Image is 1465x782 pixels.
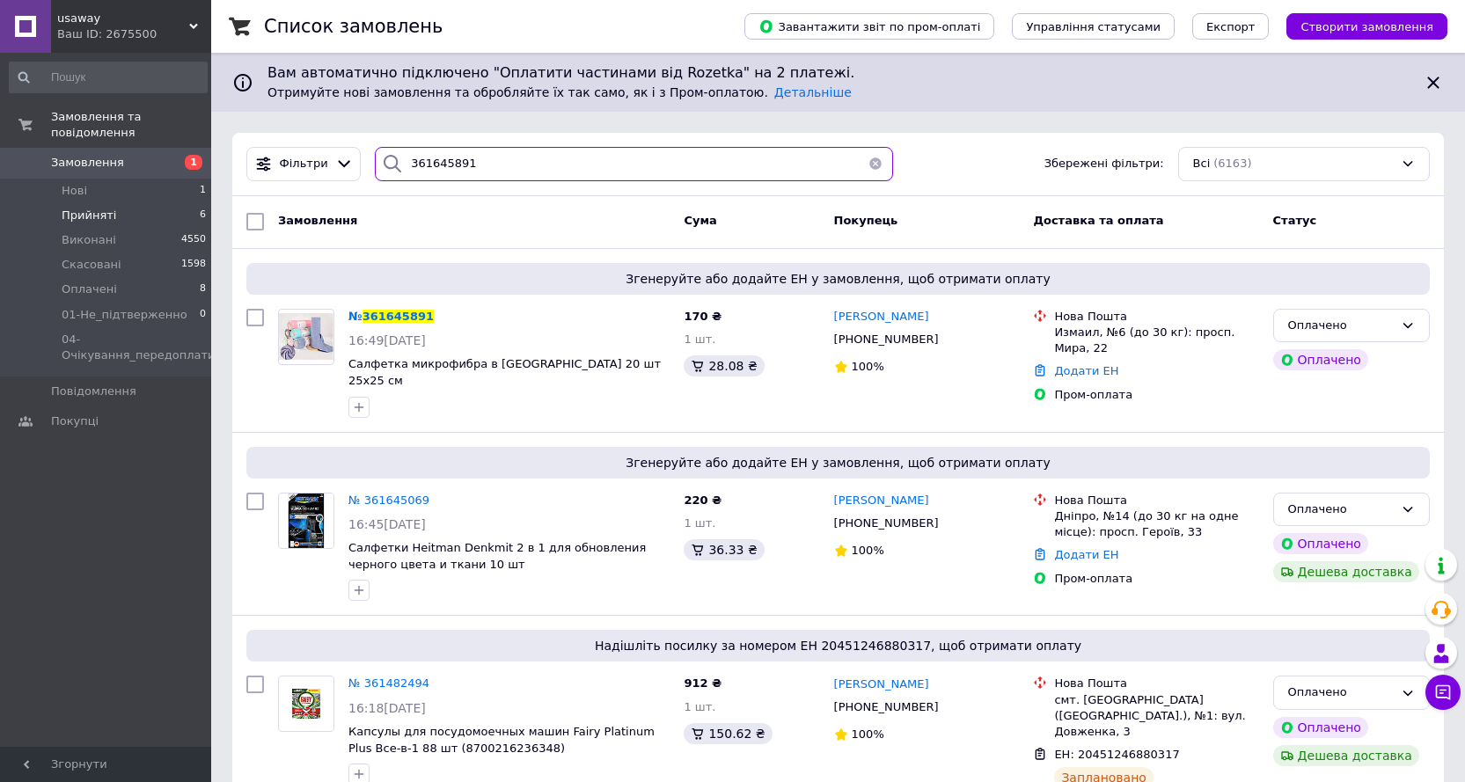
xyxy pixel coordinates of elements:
div: Оплачено [1288,501,1394,519]
a: №361645891 [348,310,434,323]
a: Салфетки Heitman Denkmit 2 в 1 для обновления черного цвета и ткани 10 шт [348,541,646,571]
img: Фото товару [279,313,333,360]
span: 6 [200,208,206,223]
span: 100% [852,544,884,557]
div: 150.62 ₴ [684,723,772,744]
span: Прийняті [62,208,116,223]
span: [PHONE_NUMBER] [834,516,939,530]
div: Дешева доставка [1273,561,1419,582]
span: Збережені фільтри: [1044,156,1164,172]
a: Додати ЕН [1054,364,1118,377]
span: Всі [1193,156,1211,172]
span: Отримуйте нові замовлення та обробляйте їх так само, як і з Пром-оплатою. [267,85,852,99]
span: № [348,310,363,323]
span: Згенеруйте або додайте ЕН у замовлення, щоб отримати оплату [253,270,1423,288]
span: Згенеруйте або додайте ЕН у замовлення, щоб отримати оплату [253,454,1423,471]
div: Оплачено [1273,349,1368,370]
span: Скасовані [62,257,121,273]
input: Пошук за номером замовлення, ПІБ покупця, номером телефону, Email, номером накладної [375,147,893,181]
span: 220 ₴ [684,493,722,507]
span: Експорт [1206,20,1256,33]
span: 100% [852,727,884,741]
span: ЕН: 20451246880317 [1054,748,1179,761]
a: [PERSON_NAME] [834,676,929,693]
button: Чат з покупцем [1425,675,1461,710]
span: Замовлення [278,214,357,227]
span: [PHONE_NUMBER] [834,700,939,713]
a: Додати ЕН [1054,548,1118,561]
span: Покупці [51,413,99,429]
span: [PERSON_NAME] [834,310,929,323]
span: 1 [200,183,206,199]
span: Вам автоматично підключено "Оплатити частинами від Rozetka" на 2 платежі. [267,63,1409,84]
div: Оплачено [1288,317,1394,335]
input: Пошук [9,62,208,93]
div: Измаил, №6 (до 30 кг): просп. Мира, 22 [1054,325,1258,356]
span: Повідомлення [51,384,136,399]
span: Замовлення [51,155,124,171]
div: Нова Пошта [1054,676,1258,691]
div: Пром-оплата [1054,387,1258,403]
span: 100% [852,360,884,373]
a: [PERSON_NAME] [834,493,929,509]
span: [PHONE_NUMBER] [834,333,939,346]
span: 4550 [181,232,206,248]
span: Статус [1273,214,1317,227]
span: 1 [185,155,202,170]
a: № 361482494 [348,676,429,690]
span: 1598 [181,257,206,273]
span: Замовлення та повідомлення [51,109,211,141]
span: Виконані [62,232,116,248]
div: Ваш ID: 2675500 [57,26,211,42]
span: Завантажити звіт по пром-оплаті [758,18,980,34]
span: Салфетка микрофибра в [GEOGRAPHIC_DATA] 20 шт 25х25 см [348,357,661,387]
button: Завантажити звіт по пром-оплаті [744,13,994,40]
span: [PERSON_NAME] [834,677,929,691]
a: [PERSON_NAME] [834,309,929,325]
div: Дешева доставка [1273,745,1419,766]
div: Оплачено [1288,683,1394,702]
span: Фільтри [280,156,328,172]
span: Капсулы для посудомоечных машин Fairy Platinum Plus Все-в-1 88 шт (8700216236348) [348,725,655,755]
a: Фото товару [278,309,334,365]
span: 1 шт. [684,333,715,346]
span: 170 ₴ [684,310,722,323]
span: 04-Очікування_передоплати [62,332,216,363]
span: usaway [57,11,189,26]
button: Очистить [858,147,893,181]
div: Нова Пошта [1054,309,1258,325]
div: Нова Пошта [1054,493,1258,508]
span: Покупець [834,214,898,227]
span: Управління статусами [1026,20,1161,33]
h1: Список замовлень [264,16,443,37]
span: Нові [62,183,87,199]
button: Управління статусами [1012,13,1175,40]
div: Оплачено [1273,533,1368,554]
span: [PERSON_NAME] [834,493,929,507]
div: смт. [GEOGRAPHIC_DATA] ([GEOGRAPHIC_DATA].), №1: вул. Довженка, 3 [1054,692,1258,741]
a: Створити замовлення [1269,19,1447,33]
div: Пром-оплата [1054,571,1258,587]
img: Фото товару [279,493,333,548]
span: 0 [200,307,206,323]
span: 1 шт. [684,700,715,713]
button: Створити замовлення [1286,13,1447,40]
span: 1 шт. [684,516,715,530]
span: Надішліть посилку за номером ЕН 20451246880317, щоб отримати оплату [253,637,1423,654]
button: Експорт [1192,13,1270,40]
a: Фото товару [278,676,334,732]
img: Фото товару [288,676,324,731]
span: 361645891 [363,310,434,323]
span: (6163) [1213,157,1251,170]
span: 16:45[DATE] [348,517,426,531]
div: 28.08 ₴ [684,355,764,376]
span: Доставка та оплата [1033,214,1163,227]
span: 01-Не_підтверженно [62,307,187,323]
span: 8 [200,281,206,297]
span: № 361645069 [348,493,429,507]
span: Оплачені [62,281,117,297]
